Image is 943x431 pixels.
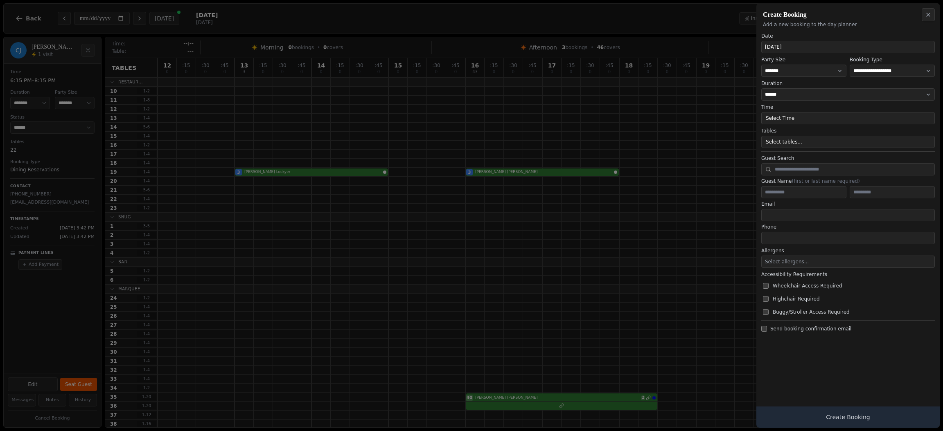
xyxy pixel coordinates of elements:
label: Duration [761,80,935,87]
input: Send booking confirmation email [761,326,767,332]
span: Select allergens... [765,259,809,265]
button: Select Time [761,112,935,124]
button: Select allergens... [761,256,935,268]
p: Add a new booking to the day planner [763,21,933,28]
button: [DATE] [761,41,935,53]
label: Party Size [761,56,846,63]
label: Date [761,33,935,39]
input: Highchair Required [763,296,769,302]
label: Time [761,104,935,110]
label: Guest Name [761,178,935,184]
input: Wheelchair Access Required [763,283,769,289]
button: Select tables... [761,136,935,148]
span: (first or last name required) [792,178,860,184]
label: Allergens [761,247,935,254]
span: Highchair Required [773,296,820,302]
span: Send booking confirmation email [770,325,851,332]
span: Buggy/Stroller Access Required [773,309,850,315]
label: Email [761,201,935,207]
label: Booking Type [850,56,935,63]
h2: Create Booking [763,10,933,20]
label: Phone [761,224,935,230]
label: Accessibility Requirements [761,271,935,278]
button: Create Booking [756,406,940,428]
input: Buggy/Stroller Access Required [763,309,769,315]
label: Guest Search [761,155,935,162]
span: Wheelchair Access Required [773,283,842,289]
label: Tables [761,128,935,134]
